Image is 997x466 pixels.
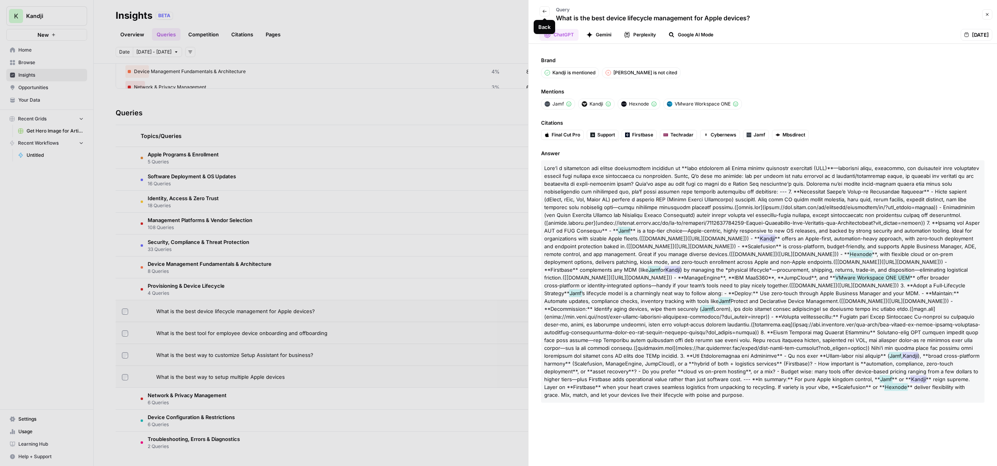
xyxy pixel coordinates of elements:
[664,29,718,41] button: Google AI Mode
[704,133,708,137] img: u31drkziybf2rqiymod5y8rqmeyv
[541,149,984,157] span: Answer
[670,131,693,138] span: Techradar
[629,100,649,108] span: Hexnode
[711,131,736,138] span: Cybernews
[552,100,564,108] span: Jamf
[901,353,903,359] span: ,
[544,306,980,359] span: Lorem), ips dolo sitamet consec adipiscingel se doeiusmo tempo inc utlabo etdo.([magn.ali](enima:...
[701,305,714,313] span: Jamf
[775,133,780,137] img: knkdizcl4p96amr5o12zn4ryjlir
[754,131,765,138] span: Jamf
[552,131,580,138] span: Final Cut Pro
[544,274,965,296] span: ** offer broader cross‑platform or identity‑integrated options—handy if your team’s tools need to...
[540,29,579,41] button: ChatGPT
[590,100,603,108] span: Kandji
[538,23,550,31] div: Back
[590,133,595,137] img: bkrverh3p4go9hqhjs599kgq355r
[587,130,618,140] a: Support
[541,130,584,140] a: Final Cut Pro
[544,228,972,242] span: ** is a top-tier choice—Apple-centric, highly responsive to new OS releases, and backed by strong...
[665,266,681,274] span: Kandji
[541,119,984,127] span: Citations
[552,69,595,76] p: Kandji is mentioned
[544,251,953,273] span: **, with flexible cloud or on‑prem deployment options, delivers patching, kiosk mode, and zero‑to...
[544,267,968,281] span: ) by managing the *physical lifecycle*—procurement, shipping, returns, trade‑in, and disposition—...
[884,383,908,391] span: Hexnode
[667,101,672,107] img: jqyp3hy0mc0dya6c85ynxje9lflu
[619,29,661,41] button: Perplexity
[747,133,751,137] img: 6l343k4nrtmvoj17iq9n9o7vmv34
[660,267,665,273] span: or
[618,227,631,235] span: Jamf
[582,29,616,41] button: Gemini
[544,298,953,312] span: Protect and Declarative Device Management.([[DOMAIN_NAME]]([URL][DOMAIN_NAME])) - **Decommission:...
[545,101,550,107] img: 6l343k4nrtmvoj17iq9n9o7vmv34
[597,131,615,138] span: Support
[632,131,653,138] span: Firstbase
[544,165,980,234] span: Lore’i d sitametcon adi elitse doeiusmodtem incididun ut **labo etdolorem ali Enima minimv quisno...
[700,130,740,140] a: Cybernews
[556,6,750,13] p: Query
[902,352,918,360] span: Kandji
[660,130,697,140] a: Techradar
[541,56,984,64] span: Brand
[972,31,989,39] span: [DATE]
[625,133,630,137] img: 6ncssor2vrb5zakwb8m25k3o3fmy
[541,88,984,95] span: Mentions
[743,130,769,140] a: Jamf
[879,375,893,383] span: Jamf
[783,131,805,138] span: Mbsdirect
[622,130,657,140] a: Firstbase
[648,266,661,274] span: Jamf
[889,352,902,360] span: Jamf
[569,289,582,297] span: Jamf
[772,130,809,140] a: Mbsdirect
[544,235,976,257] span: ** offers an Apple-first, automation-heavy approach, with zero‑touch deployment and endpoint prot...
[582,101,587,107] img: stjew9z7pit1u5j29oym3lz1cqu3
[663,133,668,137] img: y5hk4m7cp4gnj957sxrkigk8kvf4
[759,235,775,242] span: Kandji
[910,375,927,383] span: Kandji
[675,100,731,108] span: VMware Workspace ONE
[849,250,873,258] span: Hexnode
[834,274,911,281] span: VMware Workspace ONE UEM
[544,290,959,304] span: ’s lifecycle model is a charmingly neat way to follow along: - **Deploy:** Use zero‑touch through...
[718,297,731,305] span: Jamf
[621,101,627,107] img: 3a73332rlj7mc6aju6rcwgvs21uf
[556,13,750,23] p: What is the best device lifecycle management for Apple devices?
[613,69,677,76] p: [PERSON_NAME] is not cited
[545,133,549,137] img: rqh547xqdzn947qp65xikpz8x7i5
